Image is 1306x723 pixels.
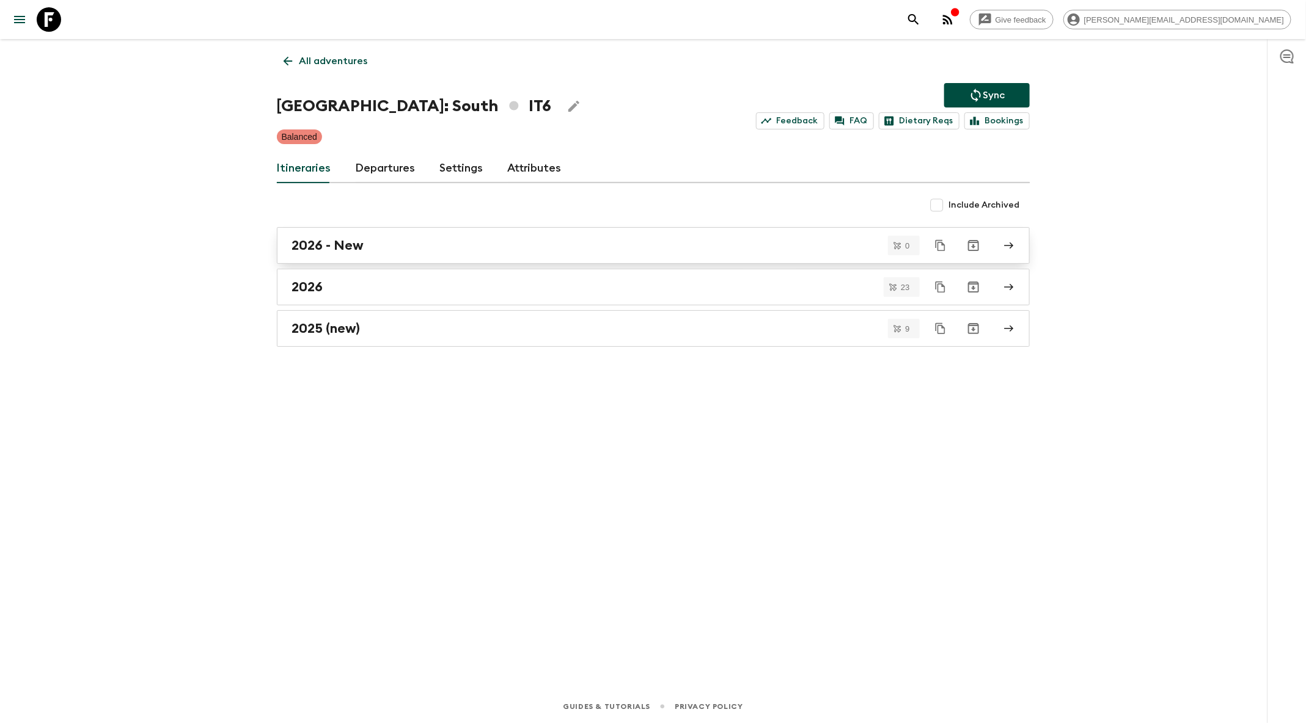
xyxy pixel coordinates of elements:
a: Departures [356,154,416,183]
a: Privacy Policy [675,700,743,713]
button: Archive [961,316,986,341]
a: Dietary Reqs [879,112,959,129]
p: Sync [983,88,1005,103]
a: 2026 [277,269,1030,305]
button: Edit Adventure Title [562,94,586,118]
a: FAQ [829,112,874,129]
button: menu [7,7,32,32]
h1: [GEOGRAPHIC_DATA]: South IT6 [277,94,552,118]
a: Guides & Tutorials [563,700,650,713]
span: 9 [898,325,917,333]
button: Duplicate [930,318,952,340]
button: Archive [961,275,986,299]
h2: 2026 [292,279,323,295]
a: 2026 - New [277,227,1030,264]
button: search adventures [901,7,926,32]
a: Attributes [508,154,562,183]
a: Bookings [964,112,1030,129]
button: Sync adventure departures to the booking engine [944,83,1030,107]
button: Duplicate [930,276,952,298]
div: [PERSON_NAME][EMAIL_ADDRESS][DOMAIN_NAME] [1063,10,1291,29]
h2: 2025 (new) [292,321,361,336]
span: [PERSON_NAME][EMAIL_ADDRESS][DOMAIN_NAME] [1077,15,1291,24]
a: All adventures [277,49,375,73]
p: All adventures [299,54,368,68]
p: Balanced [282,131,317,143]
span: 0 [898,242,917,250]
span: Include Archived [949,199,1020,211]
button: Duplicate [930,234,952,256]
span: Give feedback [989,15,1053,24]
a: Settings [440,154,483,183]
h2: 2026 - New [292,238,364,253]
span: 23 [893,283,917,291]
a: Itineraries [277,154,331,183]
button: Archive [961,233,986,258]
a: Give feedback [970,10,1054,29]
a: 2025 (new) [277,310,1030,347]
a: Feedback [756,112,824,129]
